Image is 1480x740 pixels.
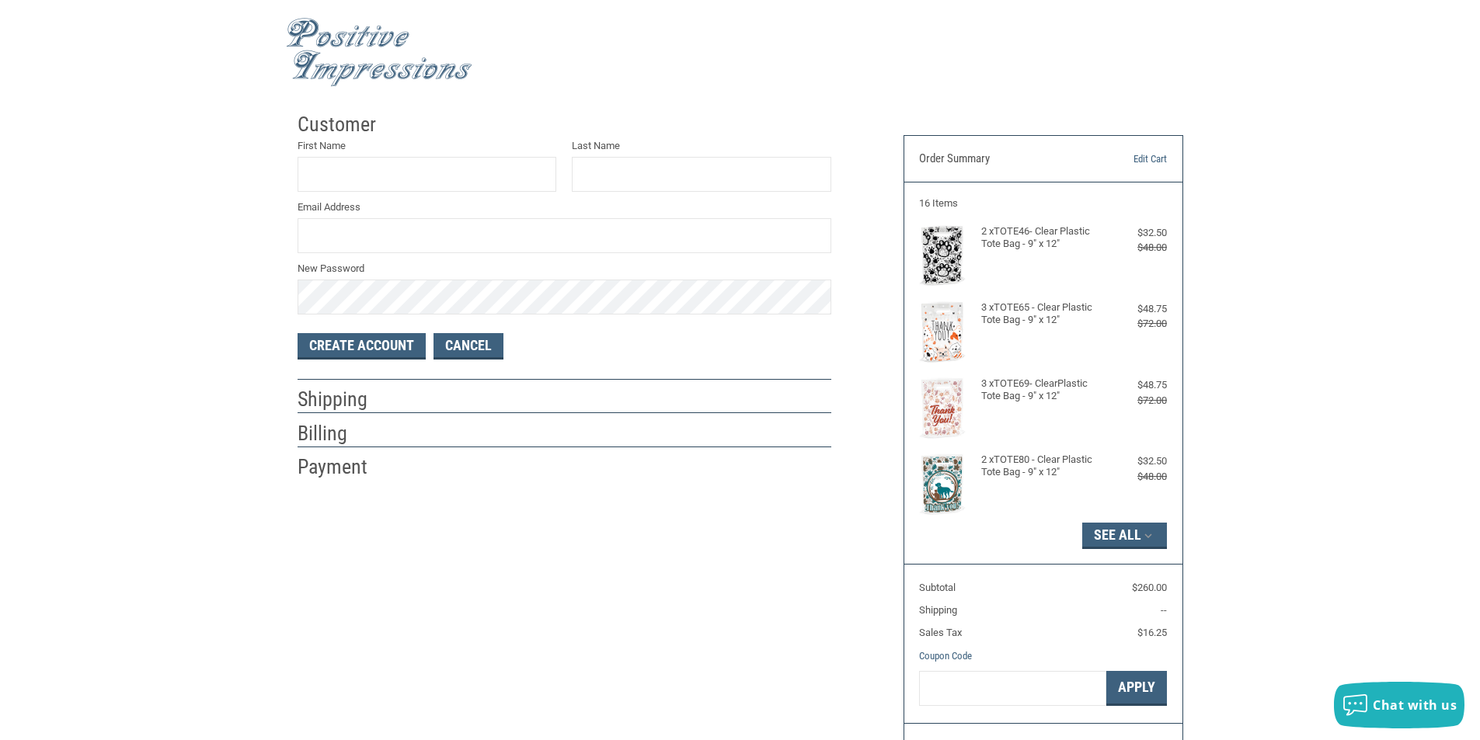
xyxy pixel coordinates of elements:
[298,387,388,412] h2: Shipping
[919,627,962,638] span: Sales Tax
[1105,453,1167,469] div: $32.50
[1105,225,1167,241] div: $32.50
[1334,682,1464,728] button: Chat with us
[1105,240,1167,255] div: $48.00
[1161,604,1167,616] span: --
[1105,377,1167,393] div: $48.75
[1137,627,1167,638] span: $16.25
[919,582,956,593] span: Subtotal
[1088,151,1167,167] a: Edit Cart
[919,671,1106,706] input: Gift Certificate or Coupon Code
[298,421,388,446] h2: Billing
[981,225,1102,251] h4: 2 x TOTE46- Clear Plastic Tote Bag - 9" x 12"
[919,151,1088,167] h3: Order Summary
[1132,582,1167,593] span: $260.00
[1105,469,1167,485] div: $48.00
[572,138,831,154] label: Last Name
[1105,301,1167,317] div: $48.75
[286,18,472,87] img: Positive Impressions
[919,604,957,616] span: Shipping
[1373,697,1457,714] span: Chat with us
[1105,316,1167,332] div: $72.00
[298,333,426,360] button: Create Account
[981,301,1102,327] h4: 3 x TOTE65 - Clear Plastic Tote Bag - 9" x 12"
[1105,393,1167,408] div: $72.00
[298,112,388,137] h2: Customer
[981,377,1102,403] h4: 3 x TOTE69- ClearPlastic Tote Bag - 9" x 12"
[919,650,972,662] a: Coupon Code
[434,333,503,360] a: Cancel
[298,200,831,215] label: Email Address
[919,197,1167,210] h3: 16 Items
[298,138,557,154] label: First Name
[298,261,831,276] label: New Password
[981,453,1102,479] h4: 2 x TOTE80 - Clear Plastic Tote Bag - 9" x 12"
[1106,671,1167,706] button: Apply
[298,454,388,480] h2: Payment
[1082,523,1167,549] button: See All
